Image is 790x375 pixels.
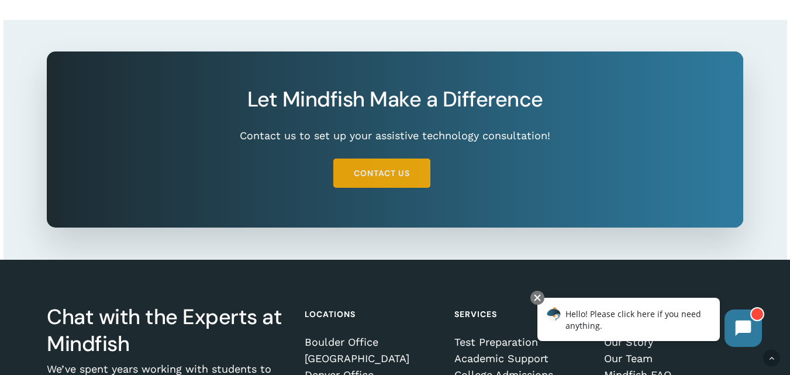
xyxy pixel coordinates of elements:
[81,129,709,143] p: Contact us to set up your assistive technology consultation!
[47,304,291,357] h3: Chat with the Experts at Mindfish
[525,288,774,359] iframe: Chatbot
[81,86,709,113] h3: Let Mindfish Make a Difference
[354,167,410,179] span: Contact Us
[305,353,440,364] a: [GEOGRAPHIC_DATA]
[454,304,590,325] h4: Services
[305,304,440,325] h4: Locations
[454,336,590,348] a: Test Preparation
[305,336,440,348] a: Boulder Office
[333,159,430,188] a: Contact Us
[454,353,590,364] a: Academic Support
